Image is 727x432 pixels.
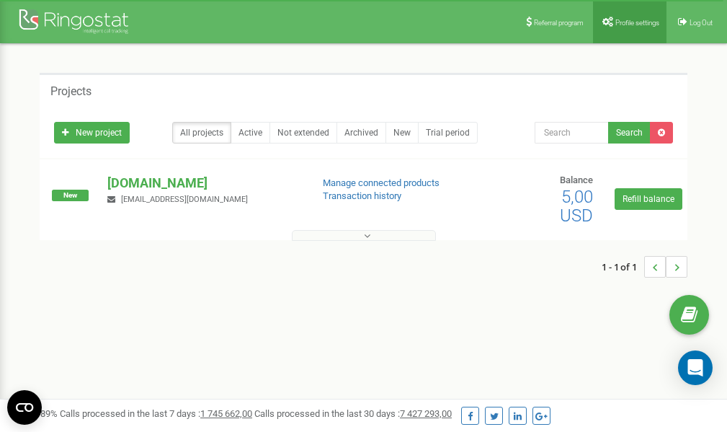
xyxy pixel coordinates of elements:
u: 7 427 293,00 [400,408,452,419]
h5: Projects [50,85,92,98]
a: Manage connected products [323,177,440,188]
span: [EMAIL_ADDRESS][DOMAIN_NAME] [121,195,248,204]
span: Profile settings [615,19,659,27]
a: New project [54,122,130,144]
a: Active [231,122,270,144]
u: 1 745 662,00 [200,408,252,419]
a: Refill balance [615,188,682,210]
a: Trial period [418,122,478,144]
a: Archived [336,122,386,144]
input: Search [535,122,609,144]
div: Open Intercom Messenger [678,351,713,385]
nav: ... [602,242,687,292]
span: Calls processed in the last 30 days : [254,408,452,419]
span: Calls processed in the last 7 days : [60,408,252,419]
button: Open CMP widget [7,390,42,425]
span: Referral program [534,19,584,27]
a: New [385,122,419,144]
span: New [52,190,89,201]
a: Transaction history [323,190,401,201]
a: All projects [172,122,231,144]
span: Balance [560,175,593,185]
button: Search [608,122,651,144]
span: Log Out [690,19,713,27]
span: 1 - 1 of 1 [602,256,644,278]
span: 5,00 USD [560,187,593,226]
a: Not extended [269,122,337,144]
p: [DOMAIN_NAME] [107,174,299,193]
